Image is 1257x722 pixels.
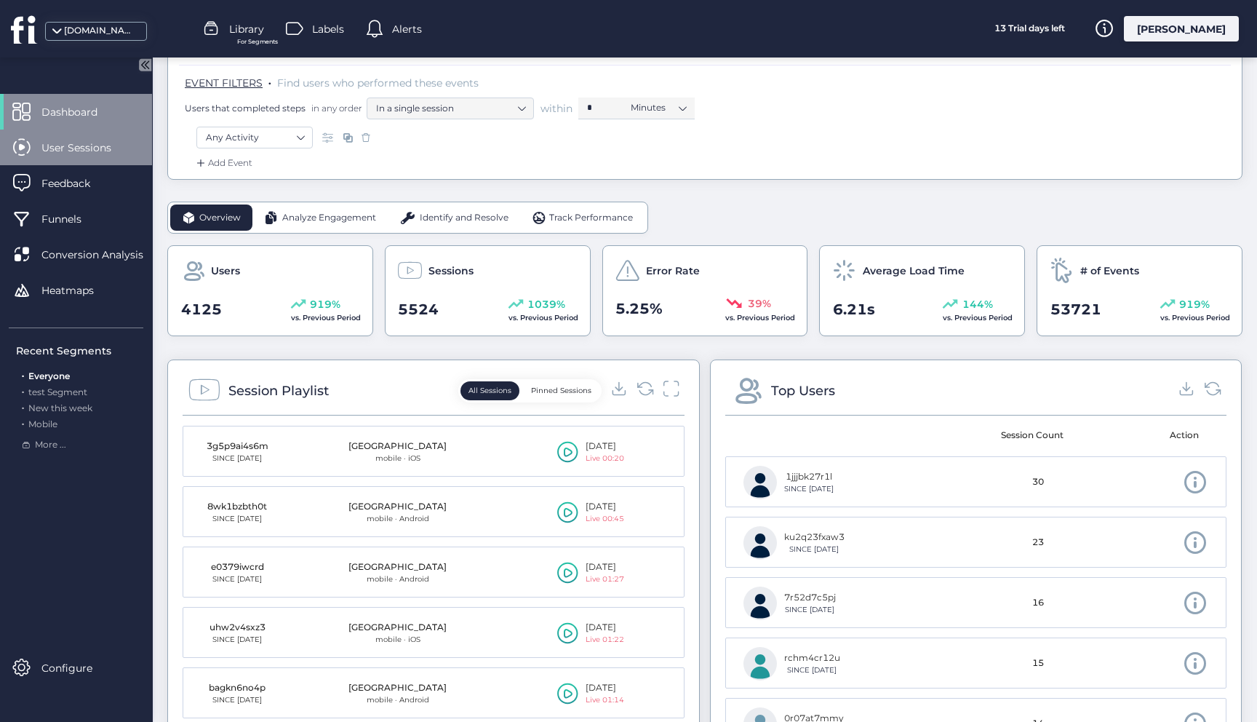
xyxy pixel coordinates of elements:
span: within [540,101,572,116]
span: 919% [310,296,340,312]
div: mobile · Android [348,574,447,585]
div: mobile · Android [348,694,447,706]
div: bagkn6no4p [201,681,274,695]
div: Live 00:45 [586,513,624,525]
span: Funnels [41,211,103,227]
span: 15 [1032,656,1044,670]
span: EVENT FILTERS [185,76,263,90]
div: Session Playlist [228,381,329,401]
span: Configure [41,660,114,676]
span: User Sessions [41,140,133,156]
div: uhw2v4sxz3 [201,621,274,635]
div: e0379iwcrd [201,560,274,574]
nz-select-item: Minutes [631,97,686,119]
div: [DATE] [586,560,624,574]
span: . [22,384,24,397]
span: in any order [308,102,362,114]
span: Everyone [28,370,70,381]
span: vs. Previous Period [1160,313,1230,322]
div: Top Users [771,381,835,401]
div: SINCE [DATE] [201,694,274,706]
div: Recent Segments [16,343,143,359]
span: 919% [1179,296,1210,312]
div: Live 01:14 [586,694,624,706]
div: [DATE] [586,621,624,635]
span: Heatmaps [41,282,116,298]
span: Find users who performed these events [277,76,479,90]
div: 3g5p9ai4s6m [201,440,274,453]
span: 5524 [398,298,439,321]
div: Add Event [193,156,252,170]
div: [GEOGRAPHIC_DATA] [348,560,447,574]
span: . [268,74,271,88]
span: Average Load Time [863,263,965,279]
div: 1jjjbk27r1l [784,470,834,484]
span: 39% [748,295,771,312]
mat-header-cell: Session Count [970,416,1093,456]
div: SINCE [DATE] [201,634,274,646]
div: [DATE] [586,681,624,695]
div: SINCE [DATE] [784,665,840,676]
div: SINCE [DATE] [201,513,274,525]
div: SINCE [DATE] [201,574,274,585]
div: SINCE [DATE] [784,483,834,495]
div: [GEOGRAPHIC_DATA] [348,621,447,635]
span: vs. Previous Period [508,313,578,322]
span: 23 [1032,536,1044,550]
nz-select-item: Any Activity [206,127,303,148]
span: Error Rate [646,263,700,279]
div: 8wk1bzbth0t [201,500,274,514]
div: mobile · iOS [348,453,447,464]
span: Track Performance [549,211,633,225]
span: Dashboard [41,104,119,120]
span: vs. Previous Period [291,313,361,322]
span: 30 [1032,475,1044,489]
span: Users [211,263,240,279]
span: Sessions [428,263,474,279]
span: Users that completed steps [185,102,306,114]
span: Conversion Analysis [41,247,165,263]
div: rchm4cr12u [784,651,840,665]
span: 6.21s [833,298,875,321]
div: mobile · Android [348,513,447,525]
span: 5.25% [615,298,663,320]
div: [PERSON_NAME] [1124,16,1239,41]
div: [GEOGRAPHIC_DATA] [348,500,447,514]
span: Overview [199,211,241,225]
span: Labels [312,21,344,37]
div: [DATE] [586,440,624,453]
div: [DATE] [586,500,624,514]
span: 16 [1032,596,1044,610]
div: 13 Trial days left [975,16,1084,41]
div: SINCE [DATE] [784,544,845,555]
div: SINCE [DATE] [784,604,836,616]
span: vs. Previous Period [725,313,795,322]
mat-header-cell: Action [1093,416,1216,456]
span: New this week [28,402,92,413]
span: test Segment [28,386,87,397]
div: Live 01:22 [586,634,624,646]
button: All Sessions [460,381,519,400]
span: # of Events [1080,263,1139,279]
span: 4125 [181,298,222,321]
span: Identify and Resolve [420,211,508,225]
span: 53721 [1050,298,1101,321]
span: More ... [35,438,66,452]
div: [DOMAIN_NAME] [64,24,137,38]
div: SINCE [DATE] [201,453,274,464]
div: [GEOGRAPHIC_DATA] [348,440,447,453]
div: [GEOGRAPHIC_DATA] [348,681,447,695]
span: Feedback [41,175,112,191]
span: . [22,368,24,381]
div: Live 01:27 [586,574,624,585]
div: Live 00:20 [586,453,624,464]
span: . [22,400,24,413]
span: Library [229,21,264,37]
div: 7r52d7c5pj [784,591,836,605]
div: ku2q23fxaw3 [784,531,845,544]
div: mobile · iOS [348,634,447,646]
span: . [22,416,24,429]
span: 1039% [527,296,565,312]
span: vs. Previous Period [943,313,1013,322]
span: Analyze Engagement [282,211,376,225]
